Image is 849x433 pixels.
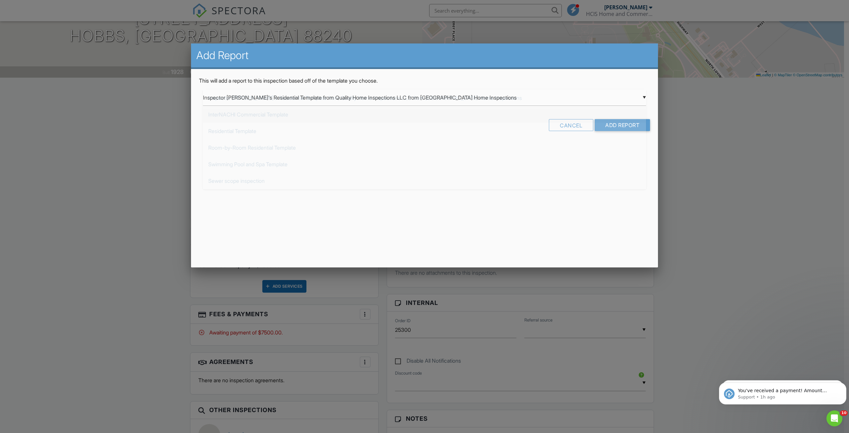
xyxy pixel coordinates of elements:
span: Room-by-Room Residential Template [203,139,646,156]
span: 10 [840,410,848,416]
span: Sewer scope inspection [203,173,646,189]
iframe: Intercom live chat [826,410,842,426]
h2: Add Report [196,49,653,62]
iframe: Intercom notifications message [716,369,849,415]
span: Swimming Pool and Spa Template [203,156,646,173]
span: Inspector [PERSON_NAME]'s Residential Template from Quality Home Inspections LLC from [GEOGRAPHIC... [203,90,646,106]
span: Residential Template [203,123,646,139]
span: InterNACHI Commercial Template [203,106,646,123]
p: This will add a report to this inspection based off of the template you choose. [199,77,650,84]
